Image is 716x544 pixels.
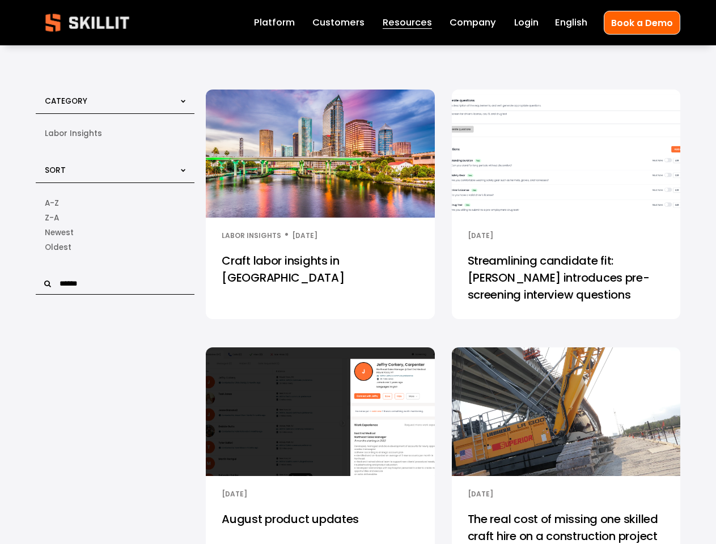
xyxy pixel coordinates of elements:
[452,243,680,319] a: Streamlining candidate fit: [PERSON_NAME] introduces pre-screening interview questions
[292,231,317,240] time: [DATE]
[468,489,493,499] time: [DATE]
[450,15,496,31] a: Company
[45,165,66,176] span: Sort
[514,15,539,31] a: Login
[604,11,680,34] a: Book a Demo
[450,347,681,477] img: The real cost of missing one skilled craft hire on a construction project
[45,195,185,210] a: Alphabetical
[36,6,139,40] img: Skillit
[205,347,435,477] img: August product updates
[45,197,59,210] span: A-Z
[206,243,434,319] a: Craft labor insights in [GEOGRAPHIC_DATA]
[450,88,681,218] img: Streamlining candidate fit: Skillit introduces pre-screening interview questions
[45,227,74,239] span: Newest
[45,96,87,107] span: Category
[222,231,281,240] a: Labor Insights
[45,210,185,225] a: Alphabetical
[383,15,432,31] a: folder dropdown
[254,15,295,31] a: Platform
[45,126,185,141] a: Labor Insights
[222,489,247,499] time: [DATE]
[45,241,71,254] span: Oldest
[555,15,587,31] div: language picker
[45,225,185,240] a: Date
[45,240,185,255] a: Date
[383,16,432,30] span: Resources
[45,212,59,224] span: Z-A
[205,88,435,218] img: Craft labor insights in Tampa
[312,15,365,31] a: Customers
[555,16,587,30] span: English
[468,231,493,240] time: [DATE]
